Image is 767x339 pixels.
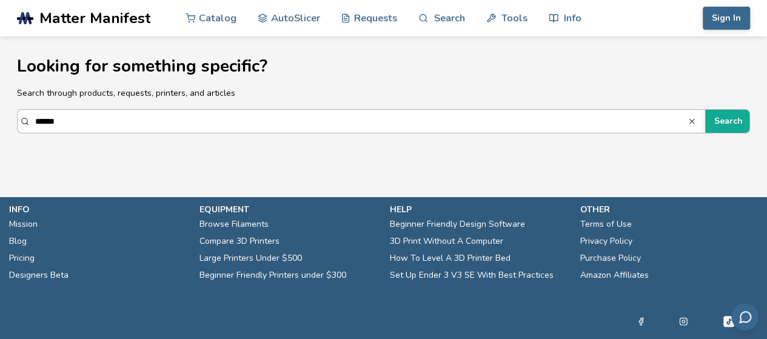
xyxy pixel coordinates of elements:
button: Sign In [703,7,750,30]
p: info [9,203,187,216]
input: Search [35,110,688,132]
a: Amazon Affiliates [580,267,648,284]
a: Set Up Ender 3 V3 SE With Best Practices [390,267,554,284]
a: Purchase Policy [580,250,640,267]
a: Tiktok [722,314,736,329]
span: Matter Manifest [39,10,150,27]
a: Instagram [679,314,688,329]
a: Terms of Use [580,216,631,233]
button: Search [688,117,699,126]
p: equipment [199,203,378,216]
button: Search [705,110,752,133]
a: Beginner Friendly Design Software [390,216,525,233]
a: Pricing [9,250,35,267]
h1: Looking for something specific? [17,57,750,76]
a: Designers Beta [9,267,69,284]
p: other [580,203,758,216]
a: Facebook [637,314,645,329]
a: Compare 3D Printers [199,233,280,250]
p: help [390,203,568,216]
a: Mission [9,216,38,233]
a: Beginner Friendly Printers under $300 [199,267,346,284]
p: Search through products, requests, printers, and articles [17,87,750,99]
a: Privacy Policy [580,233,632,250]
a: 3D Print Without A Computer [390,233,503,250]
a: Browse Filaments [199,216,269,233]
a: Blog [9,233,27,250]
a: Large Printers Under $500 [199,250,302,267]
button: Send feedback via email [731,303,759,331]
a: How To Level A 3D Printer Bed [390,250,511,267]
